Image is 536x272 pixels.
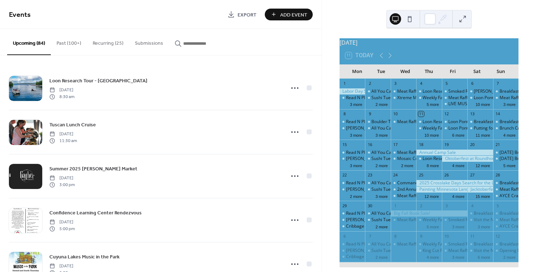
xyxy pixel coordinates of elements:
[473,101,493,107] button: 10 more
[473,162,493,168] button: 12 more
[449,132,467,138] button: 6 more
[391,156,416,162] div: Mosaic Coaster Creations
[365,88,390,94] div: All You Can Eat Tacos
[416,119,442,125] div: Loon Research Tour - National Loon Center
[442,241,467,247] div: Smoked Rib Fridays!
[442,156,493,162] div: Oktoberfest at Roundhouse
[493,125,518,131] div: Brunch Cruise
[444,81,449,86] div: 5
[342,233,347,239] div: 6
[49,181,75,188] span: 3:00 pm
[347,132,365,138] button: 3 more
[391,241,416,247] div: Meat Raffle at Lucky's Tavern
[346,180,397,186] div: Read N Play Every [DATE]
[346,223,455,229] div: Cribbage Doubles League at [PERSON_NAME] Brewery
[340,119,365,125] div: Read N Play Every Monday
[397,95,469,101] div: Xtreme Music Bingo- Awesome 80's
[416,248,442,254] div: King Cut Prime Rib at Freddy's
[418,203,424,208] div: 2
[371,156,403,162] div: Sushi Tuesdays!
[467,248,493,254] div: Visit the Northern Minnesota Railroad Trackers Train Club
[442,101,467,107] div: LIVE MUSIC-One Night Stand [Roundhouse Brewery]
[423,125,496,131] div: Weekly Family Story Time: Thursdays
[372,193,390,199] button: 3 more
[49,253,120,261] a: Cuyuna Lakes Music in the Park
[418,111,424,117] div: 11
[340,38,518,47] div: [DATE]
[416,88,442,94] div: Loon Research Tour - National Loon Center
[397,150,469,156] div: Meat Raffle at [GEOGRAPHIC_DATA]
[423,119,509,125] div: Loon Research Tour - [GEOGRAPHIC_DATA]
[416,156,442,162] div: Loon Research Tour - National Loon Center
[342,173,347,178] div: 22
[500,186,522,193] div: Meat Raffle
[495,81,501,86] div: 7
[423,156,509,162] div: Loon Research Tour - [GEOGRAPHIC_DATA]
[340,248,365,254] div: Margarita Mondays at Sunshine's!
[347,101,365,107] button: 3 more
[423,88,509,94] div: Loon Research Tour - [GEOGRAPHIC_DATA]
[416,125,442,131] div: Weekly Family Story Time: Thursdays
[365,119,390,125] div: Boulder Tap House Give Back – Brainerd Lakes Safe Ride
[418,173,424,178] div: 25
[489,64,513,79] div: Sun
[372,162,390,168] button: 2 more
[416,186,467,193] div: Painting Minnesota Landscapes with Paul Oman, a 2-day Watercolor Workshop
[340,241,365,247] div: Read N Play Every Monday
[7,29,51,55] button: Upcoming (84)
[265,9,313,20] button: Add Event
[346,217,428,223] div: [PERSON_NAME] Mondays at Sunshine's!
[49,77,147,85] a: Loon Research Tour - [GEOGRAPHIC_DATA]
[345,64,369,79] div: Mon
[397,193,469,199] div: Meat Raffle at [GEOGRAPHIC_DATA]
[340,156,365,162] div: Margarita Mondays at Sunshine's!
[391,186,416,193] div: 2nd Annual Walk to End Alzheimer's at Whitefish at The Lakes
[371,186,403,193] div: Sushi Tuesdays!
[444,142,449,147] div: 19
[365,156,390,162] div: Sushi Tuesdays!
[365,180,390,186] div: All You Can Eat Tacos
[129,29,169,54] button: Submissions
[340,125,365,131] div: Margarita Mondays at Sunshine's!
[367,142,372,147] div: 16
[493,186,518,193] div: Meat Raffle
[391,95,416,101] div: Xtreme Music Bingo- Awesome 80's
[49,87,74,93] span: [DATE]
[367,203,372,208] div: 30
[87,29,129,54] button: Recurring (25)
[372,223,390,229] button: 2 more
[340,88,365,94] div: Labor Day Sidewalk Sale in Crosslake Town Square
[346,241,397,247] div: Read N Play Every [DATE]
[397,241,469,247] div: Meat Raffle at [GEOGRAPHIC_DATA]
[49,121,96,129] a: Tuscan Lunch Cruise
[493,241,518,247] div: Breakfast at Sunshine’s!
[467,88,493,94] div: Susie Baillif Memorial Fund Raising Show
[444,233,449,239] div: 10
[473,193,493,199] button: 15 more
[467,210,493,217] div: Breakfast at Sunshine’s!
[467,186,493,193] div: Jacktoberfest
[342,111,347,117] div: 8
[371,119,484,125] div: Boulder Tap House Give Back – Brainerd Lakes Safe Ride
[340,210,365,217] div: Read N Play Every Monday
[346,125,428,131] div: [PERSON_NAME] Mondays at Sunshine's!
[346,95,397,101] div: Read N Play Every [DATE]
[391,217,416,223] div: Meat Raffle at Lucky's Tavern
[365,210,390,217] div: All You Can Eat Tacos
[424,223,442,229] button: 6 more
[365,95,390,101] div: Sushi Tuesdays!
[398,162,416,168] button: 2 more
[493,217,518,223] div: Meat Raffle
[441,64,465,79] div: Fri
[371,217,403,223] div: Sushi Tuesdays!
[465,64,489,79] div: Sat
[424,101,442,107] button: 5 more
[371,248,403,254] div: Sushi Tuesdays!
[469,203,475,208] div: 4
[49,93,74,100] span: 8:30 am
[469,173,475,178] div: 27
[49,263,75,269] span: [DATE]
[493,150,518,156] div: Sunday Breakfast!
[495,203,501,208] div: 5
[493,210,518,217] div: Breakfast at Sunshine’s!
